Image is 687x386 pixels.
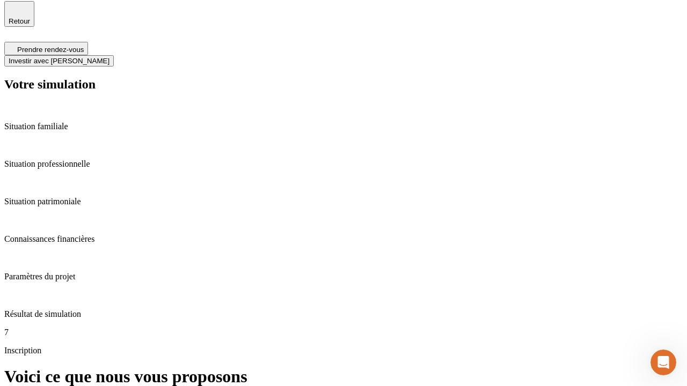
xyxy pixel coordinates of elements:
p: Situation professionnelle [4,159,683,169]
p: Situation familiale [4,122,683,131]
iframe: Intercom live chat [651,350,676,375]
button: Retour [4,1,34,27]
p: Paramètres du projet [4,272,683,281]
p: Inscription [4,346,683,355]
p: Connaissances financières [4,234,683,244]
h2: Votre simulation [4,77,683,92]
span: Investir avec [PERSON_NAME] [9,57,109,65]
button: Investir avec [PERSON_NAME] [4,55,114,66]
p: Situation patrimoniale [4,197,683,206]
button: Prendre rendez-vous [4,42,88,55]
p: Résultat de simulation [4,309,683,319]
p: 7 [4,328,683,337]
span: Prendre rendez-vous [17,46,84,54]
span: Retour [9,17,30,25]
